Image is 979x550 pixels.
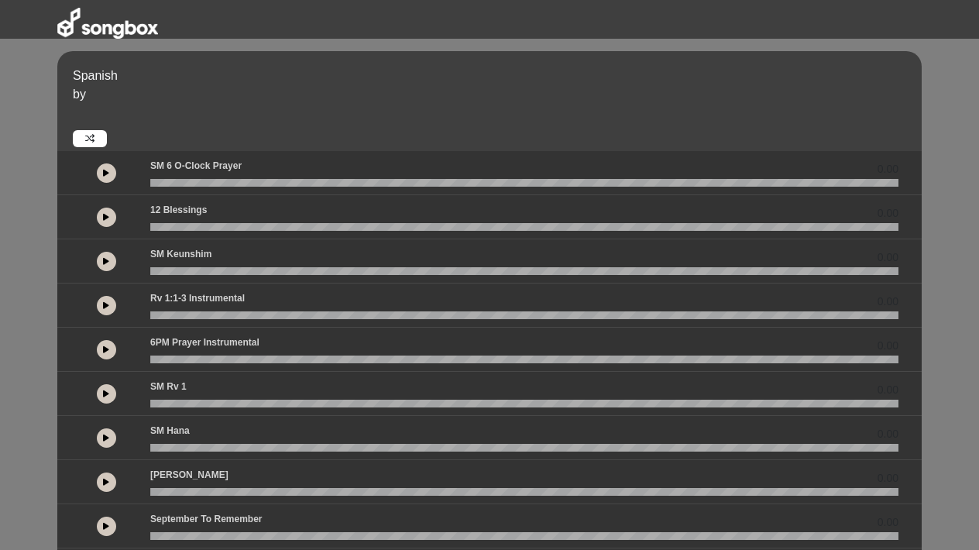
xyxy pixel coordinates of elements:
[150,512,263,526] p: September to Remember
[150,468,228,482] p: [PERSON_NAME]
[878,249,898,266] span: 0.00
[878,338,898,354] span: 0.00
[878,470,898,486] span: 0.00
[878,205,898,222] span: 0.00
[150,291,245,305] p: Rv 1:1-3 Instrumental
[878,161,898,177] span: 0.00
[878,382,898,398] span: 0.00
[150,335,259,349] p: 6PM Prayer Instrumental
[150,247,211,261] p: SM Keunshim
[150,424,190,438] p: SM Hana
[150,380,187,394] p: SM Rv 1
[150,203,207,217] p: 12 Blessings
[73,67,918,85] p: Spanish
[878,294,898,310] span: 0.00
[57,8,158,39] img: songbox-logo-white.png
[878,426,898,442] span: 0.00
[73,88,86,101] span: by
[150,159,242,173] p: SM 6 o-clock prayer
[878,514,898,531] span: 0.00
